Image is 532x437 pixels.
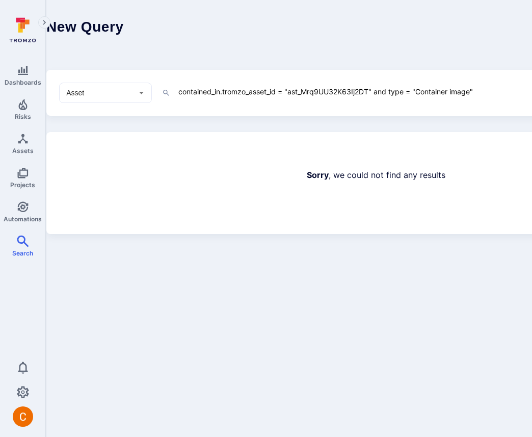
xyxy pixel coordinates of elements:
span: Assets [12,147,34,155]
i: Expand navigation menu [41,18,48,27]
input: Select basic entity [64,88,131,98]
span: Search [12,249,33,257]
span: Automations [4,215,42,223]
img: ACg8ocJuq_DPPTkXyD9OlTnVLvDrpObecjcADscmEHLMiTyEnTELew=s96-c [13,406,33,427]
h1: New Query [46,18,124,37]
button: Expand navigation menu [38,16,50,29]
div: Camilo Rivera [13,406,33,427]
span: Projects [10,181,35,189]
span: Risks [15,113,31,120]
strong: Sorry [307,170,329,180]
span: Dashboards [5,79,41,86]
p: , we could not find any results [307,167,445,183]
button: Open [135,86,148,99]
